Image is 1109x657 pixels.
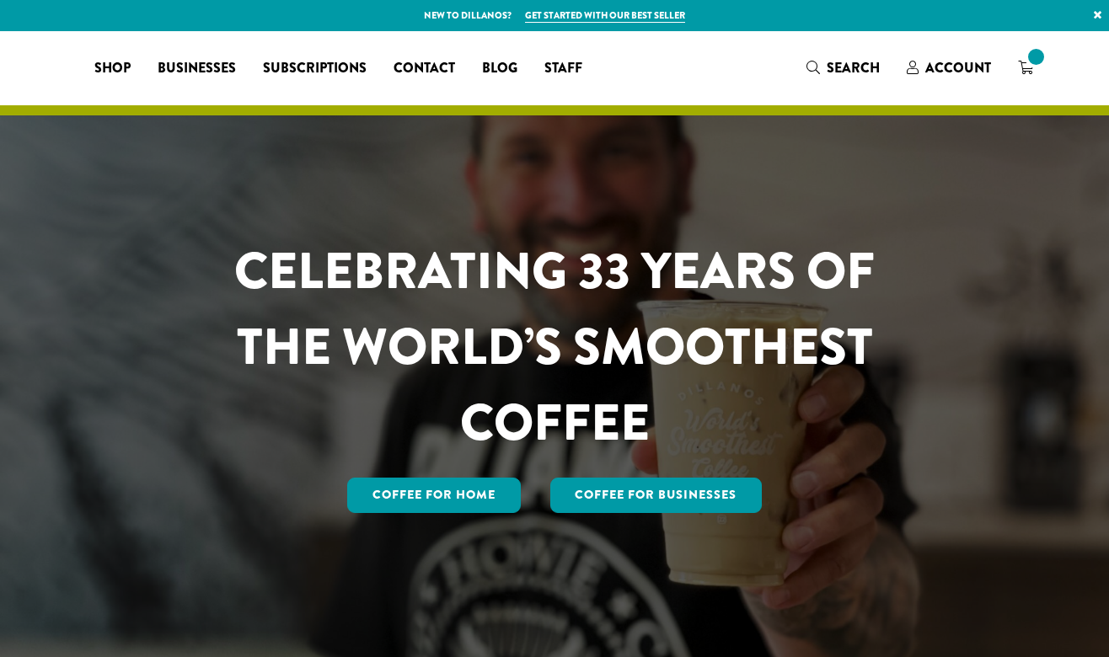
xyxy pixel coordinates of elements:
a: Shop [81,55,144,82]
a: Staff [531,55,596,82]
a: Coffee for Home [347,478,521,513]
span: Subscriptions [263,58,367,79]
span: Contact [394,58,455,79]
a: Coffee For Businesses [550,478,763,513]
span: Search [827,58,880,77]
span: Blog [482,58,517,79]
h1: CELEBRATING 33 YEARS OF THE WORLD’S SMOOTHEST COFFEE [185,233,924,461]
a: Search [793,54,893,82]
a: Get started with our best seller [525,8,685,23]
span: Staff [544,58,582,79]
span: Account [925,58,991,77]
span: Businesses [158,58,236,79]
span: Shop [94,58,131,79]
